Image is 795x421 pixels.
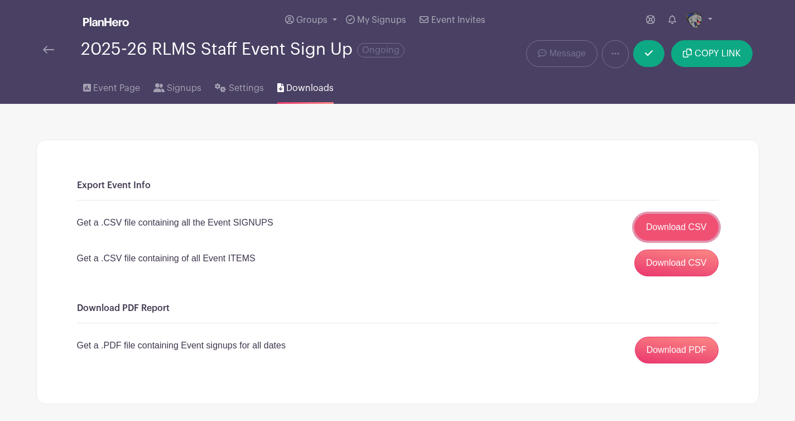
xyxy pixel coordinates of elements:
a: Signups [153,68,201,104]
p: Get a .CSV file containing all the Event SIGNUPS [77,216,273,229]
h6: Export Event Info [77,180,719,191]
img: IMG_6734.PNG [685,11,703,29]
a: Download CSV [634,214,719,241]
span: Event Page [93,82,140,95]
span: Downloads [286,82,334,95]
span: Signups [167,82,201,95]
img: back-arrow-29a5d9b10d5bd6ae65dc969a981735edf675c4d7a1fe02e03b50dbd4ba3cdb55.svg [43,46,54,54]
p: Get a .PDF file containing Event signups for all dates [77,339,286,352]
span: My Signups [357,16,406,25]
span: Event Invites [431,16,485,25]
h6: Download PDF Report [77,303,719,314]
img: logo_white-6c42ec7e38ccf1d336a20a19083b03d10ae64f83f12c07503d8b9e83406b4c7d.svg [83,17,129,26]
a: Settings [215,68,263,104]
span: Settings [229,82,264,95]
span: Groups [296,16,327,25]
span: Message [550,47,586,60]
a: Downloads [277,68,334,104]
div: 2025-26 RLMS Staff Event Sign Up [81,40,404,59]
a: Download PDF [635,337,719,363]
span: COPY LINK [695,49,741,58]
a: Message [526,40,597,67]
button: COPY LINK [671,40,752,67]
span: Ongoing [357,43,404,58]
p: Get a .CSV file containing of all Event ITEMS [77,252,256,265]
a: Download CSV [634,250,719,276]
a: Event Page [83,68,140,104]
